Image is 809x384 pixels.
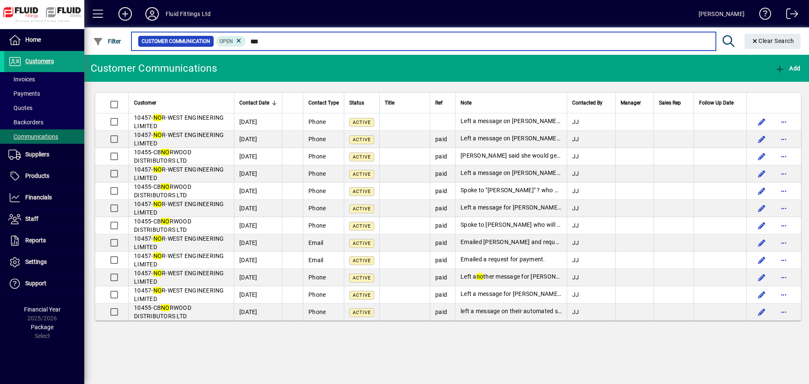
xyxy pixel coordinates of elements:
[134,235,224,250] span: R-WEST ENGINEERING LIMITED
[777,305,790,319] button: More options
[572,136,579,142] span: JJ
[303,252,344,269] td: Email
[461,256,545,263] span: Emailed a request for payment.
[780,2,798,29] a: Logout
[755,288,769,301] button: Edit
[91,34,123,49] button: Filter
[303,269,344,286] td: Phone
[461,273,606,280] span: Left a ther message for [PERSON_NAME] to call me.
[777,201,790,215] button: More options
[435,222,447,229] span: paid
[8,76,35,83] span: Invoices
[112,6,139,21] button: Add
[239,98,277,107] div: Contact Date
[134,218,191,233] span: CB RWOOD DISTRIBUTORS LTD
[153,270,162,277] em: NO
[777,253,790,267] button: More options
[303,303,344,320] td: Phone
[572,309,579,315] span: JJ
[303,183,344,200] td: Phone
[234,113,282,131] td: [DATE]
[234,303,282,320] td: [DATE]
[25,258,47,265] span: Settings
[353,206,371,212] span: Active
[239,98,269,107] span: Contact Date
[777,132,790,146] button: More options
[134,304,191,320] span: CB RWOOD DISTRIBUTORS LTD
[461,204,588,211] span: Left a message for [PERSON_NAME] to call me.
[308,98,339,107] span: Contact Type
[755,253,769,267] button: Edit
[777,115,790,129] button: More options
[4,115,84,129] a: Backorders
[93,38,121,45] span: Filter
[134,201,224,216] span: R-WEST ENGINEERING LIMITED
[129,303,234,320] td: -
[220,38,233,44] span: Open
[129,148,234,165] td: -
[25,194,52,201] span: Financials
[8,133,58,140] span: Communications
[4,144,84,165] a: Suppliers
[461,135,649,142] span: Left a message on [PERSON_NAME]'s mobile for him to pay or call me.
[461,118,664,124] span: Left a message on [PERSON_NAME]'s mobile asking for him to call me back.
[129,252,234,269] td: -
[461,187,632,193] span: Spoke to "[PERSON_NAME]" ? who will look into it and call back.
[353,258,371,263] span: Active
[621,98,641,107] span: Manager
[435,291,447,298] span: paid
[166,7,211,21] div: Fluid Fittings Ltd
[699,98,741,107] div: Follow Up Date
[91,62,217,75] div: Customer Communications
[755,219,769,232] button: Edit
[31,324,54,330] span: Package
[303,286,344,303] td: Phone
[4,30,84,51] a: Home
[572,257,579,263] span: JJ
[134,218,151,225] span: 10455
[777,150,790,163] button: More options
[572,188,579,194] span: JJ
[572,170,579,177] span: JJ
[572,98,603,107] span: Contacted By
[8,105,32,111] span: Quotes
[303,217,344,234] td: Phone
[572,274,579,281] span: JJ
[461,169,583,176] span: Left a message on [PERSON_NAME]'s mobile.
[477,273,484,280] em: no
[234,183,282,200] td: [DATE]
[25,215,38,222] span: Staff
[435,136,447,142] span: paid
[699,98,734,107] span: Follow Up Date
[435,309,447,315] span: paid
[353,137,371,142] span: Active
[134,166,224,181] span: R-WEST ENGINEERING LIMITED
[153,252,162,259] em: NO
[435,98,450,107] div: Ref
[353,172,371,177] span: Active
[659,98,688,107] div: Sales Rep
[129,286,234,303] td: -
[572,291,579,298] span: JJ
[134,304,151,311] span: 10455
[755,167,769,180] button: Edit
[25,151,49,158] span: Suppliers
[435,205,447,212] span: paid
[751,38,794,44] span: Clear Search
[134,270,224,285] span: R-WEST ENGINEERING LIMITED
[129,234,234,252] td: -
[353,223,371,229] span: Active
[461,239,597,245] span: Emailed [PERSON_NAME] and requested payment.
[4,129,84,144] a: Communications
[572,205,579,212] span: JJ
[234,131,282,148] td: [DATE]
[4,230,84,251] a: Reports
[461,152,652,159] span: [PERSON_NAME] said she would get it loaded for payment on the 20th.
[621,98,648,107] div: Manager
[385,98,394,107] span: Title
[8,119,43,126] span: Backorders
[4,187,84,208] a: Financials
[353,310,371,315] span: Active
[4,252,84,273] a: Settings
[153,114,162,121] em: NO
